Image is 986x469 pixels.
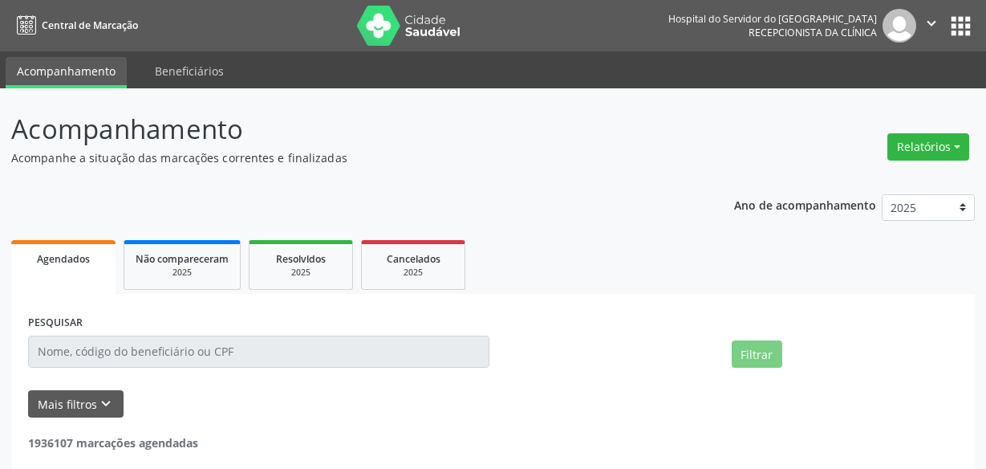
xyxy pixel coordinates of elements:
[28,311,83,336] label: PESQUISAR
[136,252,229,266] span: Não compareceram
[6,57,127,88] a: Acompanhamento
[97,395,115,413] i: keyboard_arrow_down
[916,9,947,43] button: 
[373,267,453,279] div: 2025
[923,14,940,32] i: 
[144,57,235,85] a: Beneficiários
[11,149,686,166] p: Acompanhe a situação das marcações correntes e finalizadas
[883,9,916,43] img: img
[749,26,877,39] span: Recepcionista da clínica
[37,252,90,266] span: Agendados
[387,252,440,266] span: Cancelados
[887,133,969,161] button: Relatórios
[28,390,124,418] button: Mais filtroskeyboard_arrow_down
[136,267,229,279] div: 2025
[28,435,198,451] strong: 1936107 marcações agendadas
[11,12,138,39] a: Central de Marcação
[276,252,326,266] span: Resolvidos
[668,12,877,26] div: Hospital do Servidor do [GEOGRAPHIC_DATA]
[11,109,686,149] p: Acompanhamento
[734,194,876,214] p: Ano de acompanhamento
[947,12,975,40] button: apps
[42,18,138,32] span: Central de Marcação
[28,336,489,368] input: Nome, código do beneficiário ou CPF
[261,267,341,279] div: 2025
[732,341,782,368] button: Filtrar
